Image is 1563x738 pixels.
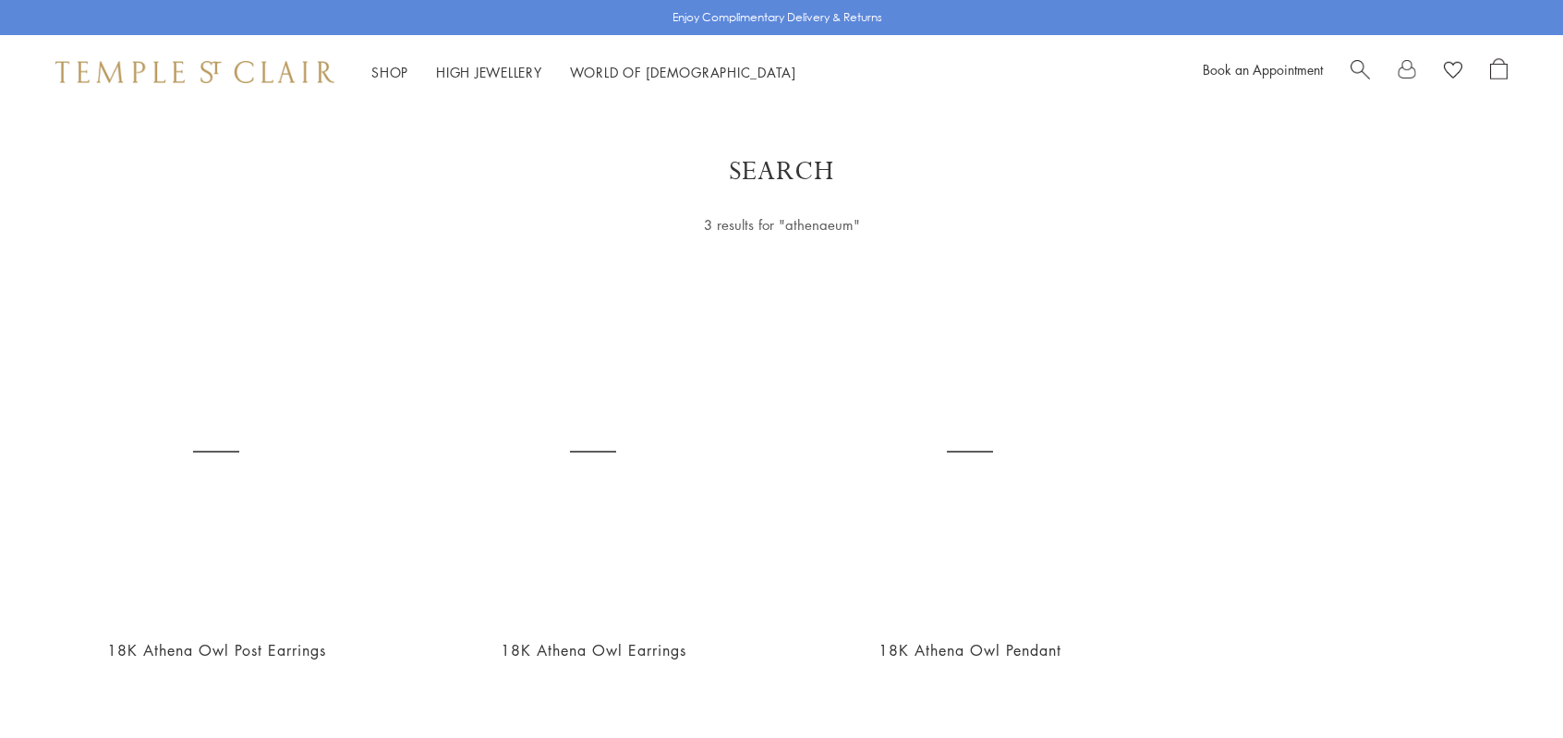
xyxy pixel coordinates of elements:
a: 18K Athena Owl Earrings [501,640,686,660]
a: 18K Athena Owl Pendant [800,282,1140,622]
a: View Wishlist [1444,58,1462,86]
a: 18K Athena Owl Pendant [878,640,1061,660]
a: Book an Appointment [1203,60,1323,79]
a: E36186-OWLTG [423,282,763,622]
a: ShopShop [371,63,408,81]
a: World of [DEMOGRAPHIC_DATA]World of [DEMOGRAPHIC_DATA] [570,63,796,81]
a: Search [1351,58,1370,86]
a: Open Shopping Bag [1490,58,1508,86]
nav: Main navigation [371,61,796,84]
a: 18K Athena Owl Post Earrings [107,640,326,660]
div: 3 results for "athenaeum" [537,213,1026,236]
a: 18K Athena Owl Post Earrings [46,282,386,622]
h1: Search [74,155,1489,188]
a: High JewelleryHigh Jewellery [436,63,542,81]
iframe: Gorgias live chat messenger [1471,651,1545,720]
img: Temple St. Clair [55,61,334,83]
p: Enjoy Complimentary Delivery & Returns [672,8,882,27]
